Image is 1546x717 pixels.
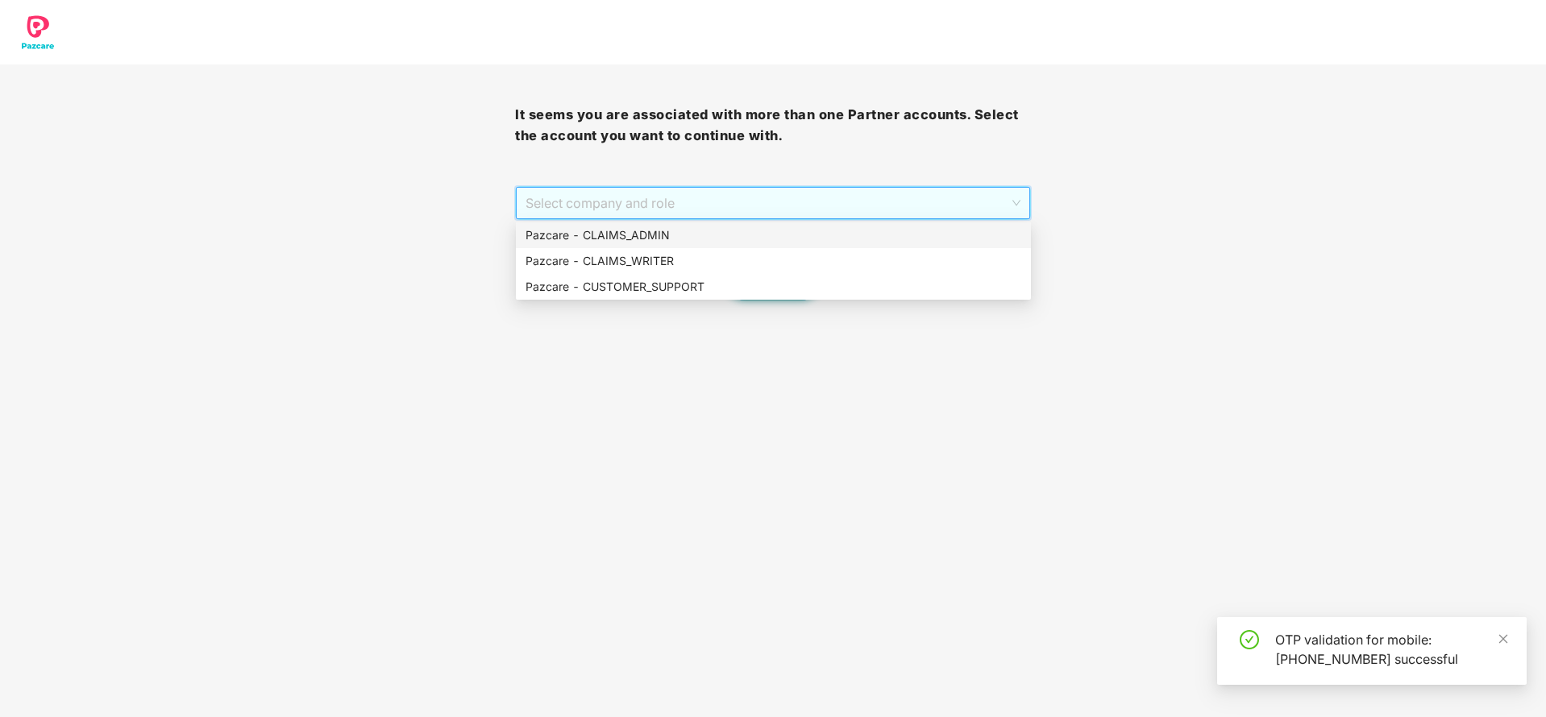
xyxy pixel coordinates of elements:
span: check-circle [1240,630,1259,649]
span: Select company and role [526,188,1020,218]
div: Pazcare - CUSTOMER_SUPPORT [526,278,1021,296]
div: OTP validation for mobile: [PHONE_NUMBER] successful [1275,630,1507,669]
div: Pazcare - CLAIMS_ADMIN [516,222,1031,248]
h3: It seems you are associated with more than one Partner accounts. Select the account you want to c... [515,105,1030,146]
div: Pazcare - CLAIMS_ADMIN [526,226,1021,244]
div: Pazcare - CUSTOMER_SUPPORT [516,274,1031,300]
div: Pazcare - CLAIMS_WRITER [516,248,1031,274]
span: close [1498,633,1509,644]
div: Pazcare - CLAIMS_WRITER [526,252,1021,270]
